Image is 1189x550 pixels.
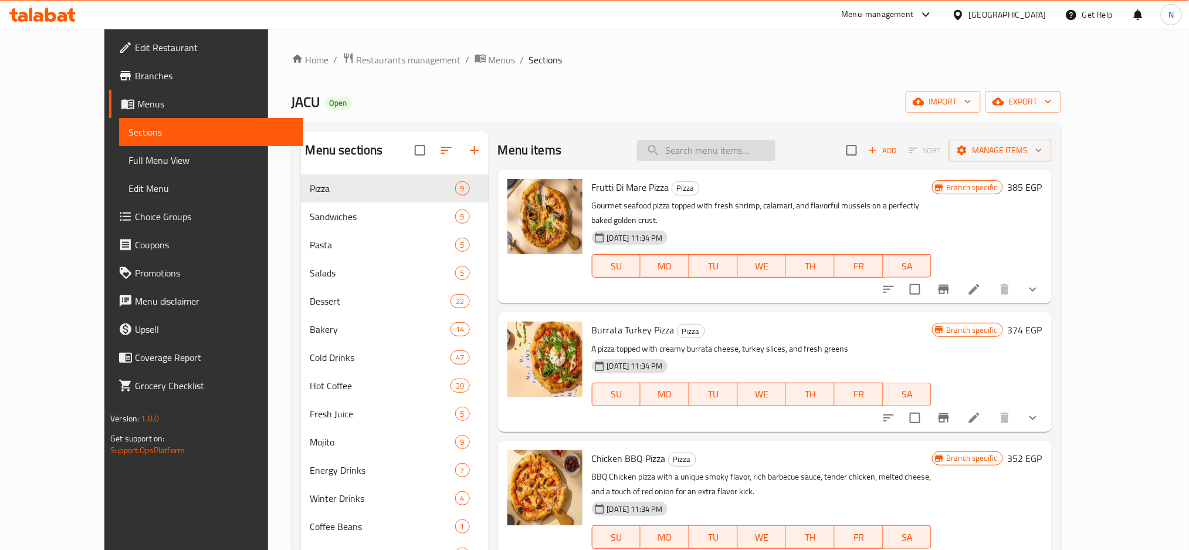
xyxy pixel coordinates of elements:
div: Sandwiches [310,210,455,224]
img: Frutti Di Mare Pizza [507,179,582,254]
button: delete [991,404,1019,432]
a: Edit Restaurant [109,33,303,62]
div: items [455,210,470,224]
span: [DATE] 11:34 PM [602,360,668,372]
div: Cold Drinks47 [301,343,489,372]
span: SU [597,386,636,403]
span: TU [694,258,733,275]
nav: breadcrumb [292,52,1061,68]
span: import [915,95,971,109]
a: Support.OpsPlatform [110,443,185,458]
button: TU [689,525,738,549]
a: Grocery Checklist [109,372,303,400]
div: Pizza [672,181,700,195]
button: FR [835,525,883,549]
span: Pizza [310,181,455,195]
span: Mojito [310,435,455,449]
div: Winter Drinks [310,491,455,505]
span: Add [867,144,899,157]
button: delete [991,275,1019,303]
span: Select all sections [408,138,432,163]
div: Menu-management [842,8,914,22]
svg: Show Choices [1026,411,1040,425]
span: Sections [529,53,563,67]
span: Restaurants management [357,53,461,67]
span: Branch specific [942,453,1002,464]
div: Pasta5 [301,231,489,259]
div: items [450,379,469,393]
button: TH [786,525,835,549]
div: Salads [310,266,455,280]
span: [DATE] 11:34 PM [602,504,668,515]
a: Menus [109,90,303,118]
span: Pasta [310,238,455,252]
span: Select to update [903,277,927,302]
button: SA [883,383,932,406]
span: Upsell [135,322,294,336]
span: Manage items [958,143,1042,158]
button: show more [1019,404,1047,432]
span: TU [694,529,733,546]
span: Choice Groups [135,210,294,224]
span: N [1168,8,1174,21]
a: Home [292,53,329,67]
li: / [334,53,338,67]
button: FR [835,254,883,278]
button: MO [641,254,689,278]
input: search [637,140,775,161]
span: 47 [451,352,469,363]
span: 5 [456,239,469,251]
a: Menus [475,52,516,68]
span: Cold Drinks [310,350,451,365]
button: sort-choices [875,404,903,432]
span: SA [888,386,927,403]
div: Bakery [310,322,451,336]
span: Pizza [669,453,696,466]
button: MO [641,525,689,549]
span: 5 [456,268,469,279]
span: Menus [489,53,516,67]
button: Branch-specific-item [930,404,958,432]
div: items [455,463,470,477]
span: 20 [451,380,469,392]
button: TH [786,383,835,406]
button: WE [738,383,787,406]
span: Edit Restaurant [135,41,294,55]
a: Coupons [109,231,303,259]
button: SA [883,525,932,549]
span: Version: [110,411,139,426]
span: SA [888,258,927,275]
span: export [995,95,1052,109]
div: Coffee Beans1 [301,512,489,541]
span: Energy Drinks [310,463,455,477]
img: Chicken BBQ Pizza [507,450,582,525]
button: SU [592,383,641,406]
a: Promotions [109,259,303,287]
div: items [450,350,469,365]
a: Upsell [109,315,303,343]
div: items [455,407,470,421]
a: Edit menu item [967,282,981,296]
span: WE [743,529,782,546]
button: SU [592,254,641,278]
button: FR [835,383,883,406]
button: export [985,91,1061,113]
span: SU [597,258,636,275]
img: Burrata Turkey Pizza [507,322,582,397]
span: 7 [456,465,469,476]
span: WE [743,386,782,403]
span: Coffee Beans [310,519,455,534]
span: TU [694,386,733,403]
button: TU [689,254,738,278]
span: [DATE] 11:34 PM [602,232,668,244]
button: Manage items [949,140,1052,161]
span: Hot Coffee [310,379,451,393]
span: Dessert [310,294,451,308]
span: 9 [456,183,469,194]
div: items [450,322,469,336]
span: FR [839,386,879,403]
span: Select section [839,138,864,163]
